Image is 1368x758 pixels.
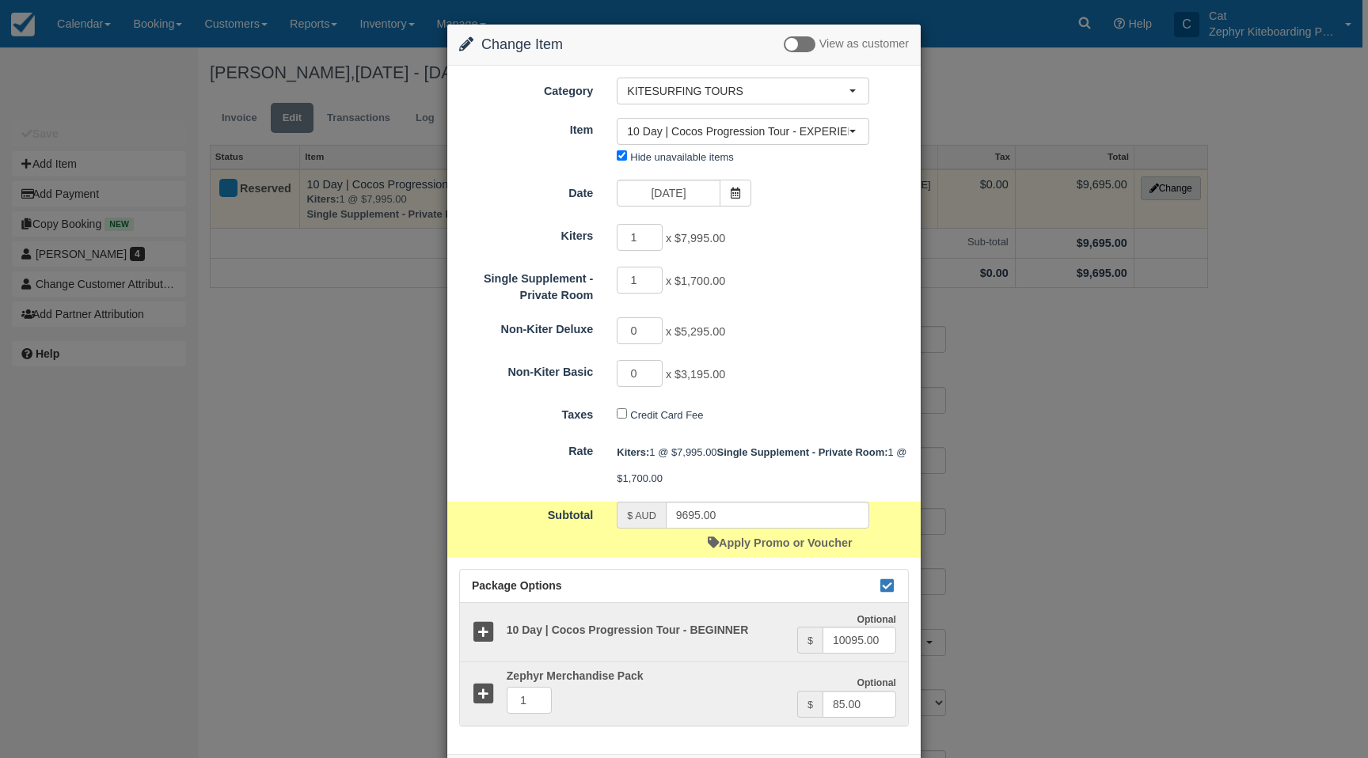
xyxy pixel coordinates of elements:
[630,151,733,163] label: Hide unavailable items
[617,224,663,251] input: Kiters
[807,699,813,711] small: $
[617,317,663,344] input: Non-Kiter Deluxe
[857,614,896,625] strong: Optional
[447,180,605,202] label: Date
[447,401,605,423] label: Taxes
[447,502,605,524] label: Subtotal
[605,439,921,491] div: 1 @ $7,995.00 1 @ $1,700.00
[627,83,849,99] span: KITESURFING TOURS
[666,368,725,381] span: x $3,195.00
[617,78,869,104] button: KITESURFING TOURS
[447,116,605,138] label: Item
[495,670,797,682] h5: Zephyr Merchandise Pack
[630,409,703,421] label: Credit Card Fee
[447,78,605,100] label: Category
[447,222,605,244] label: Kiters
[472,579,562,592] span: Package Options
[617,118,869,145] button: 10 Day | Cocos Progression Tour - EXPERIENCED (5)
[460,603,908,663] a: 10 Day | Cocos Progression Tour - BEGINNER Optional $
[708,536,852,549] a: Apply Promo or Voucher
[666,325,725,338] span: x $5,295.00
[447,316,605,338] label: Non-Kiter Deluxe
[807,635,813,646] small: $
[666,275,725,288] span: x $1,700.00
[460,661,908,725] a: Optional $
[666,233,725,245] span: x $7,995.00
[627,510,655,521] small: $ AUD
[627,123,849,139] span: 10 Day | Cocos Progression Tour - EXPERIENCED (5)
[617,360,663,387] input: Non-Kiter Basic
[819,38,909,51] span: View as customer
[857,677,896,688] strong: Optional
[717,446,888,458] strong: Single Supplement - Private Room
[447,438,605,460] label: Rate
[617,267,663,294] input: Single Supplement - Private Room
[495,624,797,636] h5: 10 Day | Cocos Progression Tour - BEGINNER
[447,265,605,303] label: Single Supplement - Private Room
[447,358,605,381] label: Non-Kiter Basic
[481,36,563,52] span: Change Item
[617,446,649,458] strong: Kiters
